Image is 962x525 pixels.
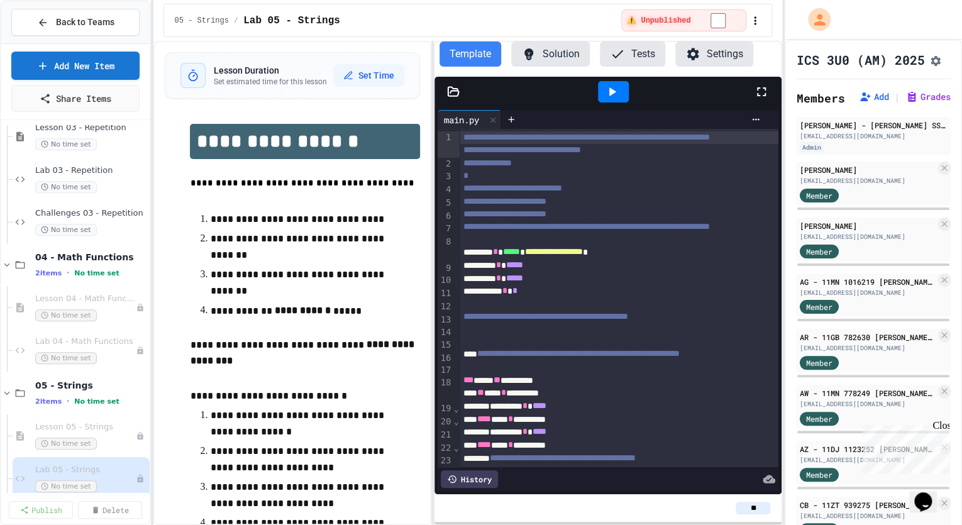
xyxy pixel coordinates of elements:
[905,91,951,103] button: Grades
[35,422,136,433] span: Lesson 05 - Strings
[859,91,889,103] button: Add
[35,123,147,133] span: Lesson 03 - Repetition
[35,165,147,176] span: Lab 03 - Repetition
[806,413,832,424] span: Member
[800,220,936,231] div: [PERSON_NAME]
[74,269,119,277] span: No time set
[800,511,936,521] div: [EMAIL_ADDRESS][DOMAIN_NAME]
[440,41,501,67] button: Template
[78,501,142,519] a: Delete
[511,41,590,67] button: Solution
[438,442,453,455] div: 22
[800,176,936,185] div: [EMAIL_ADDRESS][DOMAIN_NAME]
[438,274,453,287] div: 10
[621,9,747,31] div: ⚠️ Students cannot see this content! Click the toggle to publish it and make it visible to your c...
[894,89,900,104] span: |
[438,314,453,327] div: 13
[800,443,936,455] div: AZ - 11DJ 1123252 [PERSON_NAME] SS
[35,269,62,277] span: 2 items
[11,9,140,36] button: Back to Teams
[675,41,753,67] button: Settings
[858,420,949,473] iframe: chat widget
[438,262,453,275] div: 9
[35,397,62,406] span: 2 items
[74,397,119,406] span: No time set
[800,232,936,241] div: [EMAIL_ADDRESS][DOMAIN_NAME]
[453,404,460,414] span: Fold line
[11,85,140,112] a: Share Items
[438,326,453,339] div: 14
[800,343,936,353] div: [EMAIL_ADDRESS][DOMAIN_NAME]
[806,301,832,312] span: Member
[438,210,453,223] div: 6
[806,246,832,257] span: Member
[67,268,69,278] span: •
[438,113,485,126] div: main.py
[35,208,147,219] span: Challenges 03 - Repetition
[136,431,145,440] div: Unpublished
[806,469,832,480] span: Member
[800,288,936,297] div: [EMAIL_ADDRESS][DOMAIN_NAME]
[438,110,501,129] div: main.py
[438,170,453,184] div: 3
[800,499,936,511] div: CB - 11ZT 939275 [PERSON_NAME] SS
[234,16,238,26] span: /
[35,224,97,236] span: No time set
[35,352,97,364] span: No time set
[800,276,936,287] div: AG - 11MN 1016219 [PERSON_NAME] SS
[795,5,834,34] div: My Account
[696,13,741,28] input: publish toggle
[438,364,453,377] div: 17
[796,89,844,107] h2: Members
[438,131,453,158] div: 1
[438,455,453,468] div: 23
[800,119,947,131] div: [PERSON_NAME] - [PERSON_NAME] SS (2652)
[438,158,453,171] div: 2
[9,501,73,519] a: Publish
[806,190,832,201] span: Member
[213,64,326,77] h3: Lesson Duration
[627,16,691,26] span: ⚠️ Unpublished
[35,380,147,391] span: 05 - Strings
[67,396,69,406] span: •
[136,346,145,355] div: Unpublished
[11,52,140,80] a: Add New Item
[35,465,136,475] span: Lab 05 - Strings
[35,251,147,263] span: 04 - Math Functions
[453,416,460,426] span: Fold line
[800,131,947,141] div: [EMAIL_ADDRESS][DOMAIN_NAME]
[243,13,340,28] span: Lab 05 - Strings
[438,416,453,429] div: 20
[438,197,453,210] div: 5
[438,377,453,403] div: 18
[796,51,924,69] h1: ICS 3U0 (AM) 2025
[800,164,936,175] div: [PERSON_NAME]
[56,16,114,29] span: Back to Teams
[35,294,136,304] span: Lesson 04 - Math Functions
[800,331,936,343] div: AR - 11GB 782630 [PERSON_NAME] SS
[438,301,453,314] div: 12
[438,184,453,197] div: 4
[35,438,97,450] span: No time set
[600,41,665,67] button: Tests
[438,402,453,416] div: 19
[800,142,824,153] div: Admin
[35,480,97,492] span: No time set
[441,470,498,488] div: History
[5,5,87,80] div: Chat with us now!Close
[333,64,404,87] button: Set Time
[800,455,936,465] div: [EMAIL_ADDRESS][DOMAIN_NAME]
[453,443,460,453] span: Fold line
[438,287,453,301] div: 11
[35,138,97,150] span: No time set
[213,77,326,87] p: Set estimated time for this lesson
[806,357,832,368] span: Member
[136,474,145,483] div: Unpublished
[438,339,453,352] div: 15
[136,303,145,312] div: Unpublished
[438,223,453,236] div: 7
[35,181,97,193] span: No time set
[800,387,936,399] div: AW - 11MN 778249 [PERSON_NAME] SS
[35,309,97,321] span: No time set
[929,52,942,67] button: Assignment Settings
